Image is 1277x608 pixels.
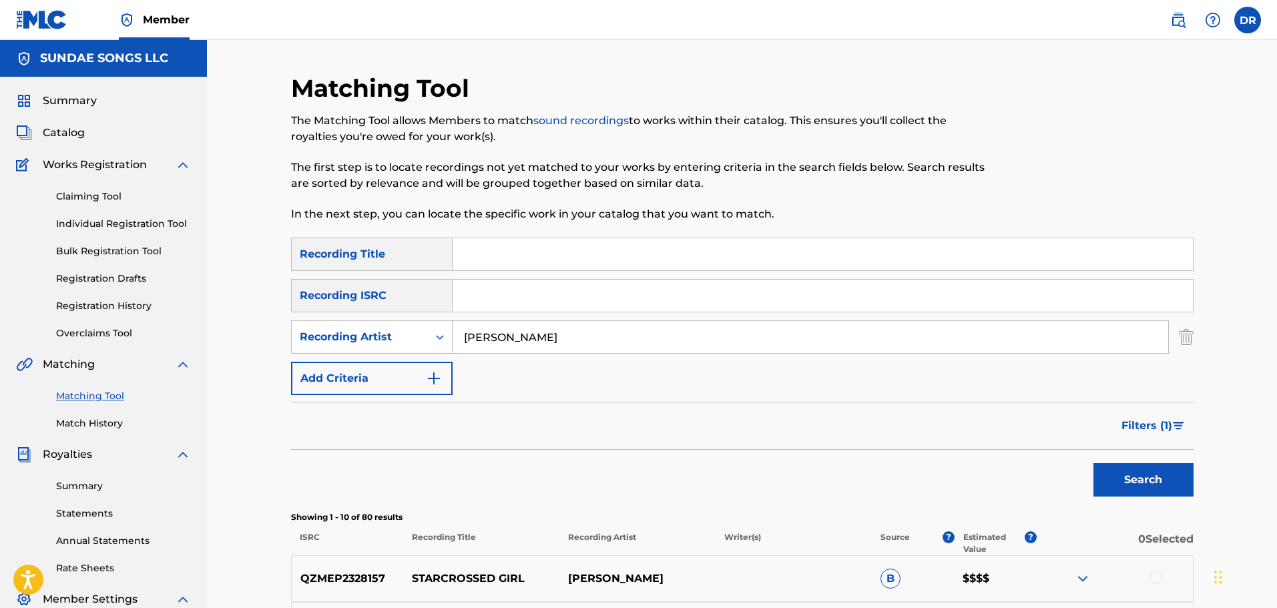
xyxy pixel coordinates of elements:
button: Add Criteria [291,362,453,395]
img: help [1205,12,1221,28]
div: User Menu [1234,7,1261,33]
a: Registration Drafts [56,272,191,286]
form: Search Form [291,238,1194,503]
button: Search [1093,463,1194,497]
img: Accounts [16,51,32,67]
a: Rate Sheets [56,561,191,575]
img: Member Settings [16,591,32,607]
a: Registration History [56,299,191,313]
img: expand [175,356,191,372]
a: Bulk Registration Tool [56,244,191,258]
span: Matching [43,356,95,372]
p: $$$$ [954,571,1037,587]
p: Writer(s) [716,531,872,555]
h2: Matching Tool [291,73,476,103]
img: expand [175,157,191,173]
img: search [1170,12,1186,28]
img: expand [175,446,191,463]
span: B [880,569,901,589]
span: ? [1025,531,1037,543]
a: Public Search [1165,7,1192,33]
img: Catalog [16,125,32,141]
img: MLC Logo [16,10,67,29]
div: Help [1200,7,1226,33]
p: QZMEP2328157 [292,571,404,587]
p: Recording Artist [559,531,716,555]
p: In the next step, you can locate the specific work in your catalog that you want to match. [291,206,986,222]
h5: SUNDAE SONGS LLC [40,51,168,66]
a: Match History [56,416,191,430]
span: Member [143,12,190,27]
p: [PERSON_NAME] [559,571,716,587]
iframe: Chat Widget [1210,544,1277,608]
p: Recording Title [403,531,559,555]
p: The Matching Tool allows Members to match to works within their catalog. This ensures you'll coll... [291,113,986,145]
a: Summary [56,479,191,493]
a: Matching Tool [56,389,191,403]
span: ? [943,531,955,543]
div: Drag [1214,557,1222,597]
img: expand [1075,571,1091,587]
a: SummarySummary [16,93,97,109]
span: Summary [43,93,97,109]
div: Recording Artist [300,329,420,345]
img: Summary [16,93,32,109]
p: The first step is to locate recordings not yet matched to your works by entering criteria in the ... [291,160,986,192]
p: ISRC [291,531,403,555]
a: Individual Registration Tool [56,217,191,231]
img: filter [1173,422,1184,430]
img: Top Rightsholder [119,12,135,28]
img: 9d2ae6d4665cec9f34b9.svg [426,370,442,386]
span: Royalties [43,446,92,463]
span: Catalog [43,125,85,141]
p: STARCROSSED GIRL [403,571,559,587]
img: expand [175,591,191,607]
a: sound recordings [533,114,629,127]
p: 0 Selected [1037,531,1193,555]
p: Showing 1 - 10 of 80 results [291,511,1194,523]
p: Source [880,531,910,555]
iframe: Resource Center [1240,400,1277,507]
a: Statements [56,507,191,521]
img: Works Registration [16,157,33,173]
img: Royalties [16,446,32,463]
span: Filters ( 1 ) [1121,418,1172,434]
img: Matching [16,356,33,372]
img: Delete Criterion [1179,320,1194,354]
a: Annual Statements [56,534,191,548]
p: Estimated Value [963,531,1025,555]
span: Member Settings [43,591,138,607]
a: Overclaims Tool [56,326,191,340]
span: Works Registration [43,157,147,173]
a: Claiming Tool [56,190,191,204]
a: CatalogCatalog [16,125,85,141]
button: Filters (1) [1113,409,1194,442]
